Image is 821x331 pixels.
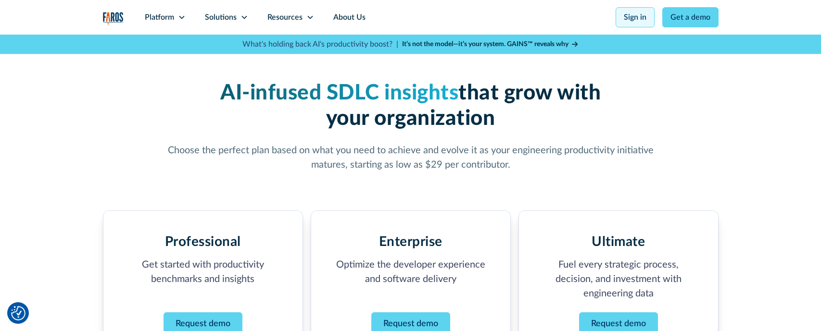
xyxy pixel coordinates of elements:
[165,234,241,250] h2: Professional
[11,306,25,320] button: Cookie Settings
[402,39,579,49] a: It’s not the model—it’s your system. GAINS™ reveals why
[11,306,25,320] img: Revisit consent button
[402,41,568,48] strong: It’s not the model—it’s your system. GAINS™ reveals why
[242,38,398,50] p: What's holding back AI's productivity boost? |
[379,234,442,250] h2: Enterprise
[103,12,124,25] a: home
[126,257,279,301] p: Get started with productivity benchmarks and insights ‍
[616,7,655,27] a: Sign in
[164,81,657,132] h1: that grow with your organization
[145,12,174,23] div: Platform
[205,12,237,23] div: Solutions
[103,12,124,25] img: Logo of the analytics and reporting company Faros.
[662,7,719,27] a: Get a demo
[220,83,458,104] span: AI-infused SDLC insights
[542,257,695,301] p: Fuel every strategic process, decision, and investment with engineering data
[334,257,487,301] p: Optimize the developer experience and software delivery ‍
[267,12,303,23] div: Resources
[592,234,645,250] h2: Ultimate
[164,143,657,172] p: Choose the perfect plan based on what you need to achieve and evolve it as your engineering produ...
